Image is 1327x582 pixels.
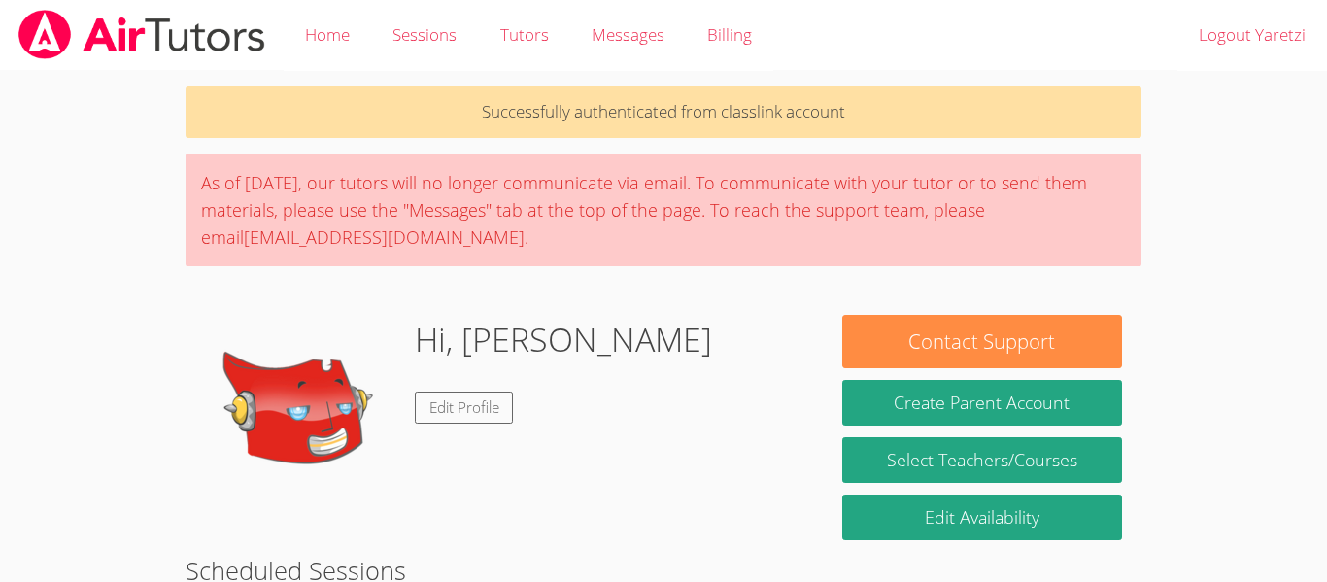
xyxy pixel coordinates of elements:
[842,495,1122,540] a: Edit Availability
[186,154,1141,266] div: As of [DATE], our tutors will no longer communicate via email. To communicate with your tutor or ...
[842,380,1122,426] button: Create Parent Account
[842,315,1122,368] button: Contact Support
[842,437,1122,483] a: Select Teachers/Courses
[205,315,399,509] img: default.png
[186,86,1141,138] p: Successfully authenticated from classlink account
[415,315,712,364] h1: Hi, [PERSON_NAME]
[17,10,267,59] img: airtutors_banner-c4298cdbf04f3fff15de1276eac7730deb9818008684d7c2e4769d2f7ddbe033.png
[415,392,514,424] a: Edit Profile
[592,23,664,46] span: Messages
